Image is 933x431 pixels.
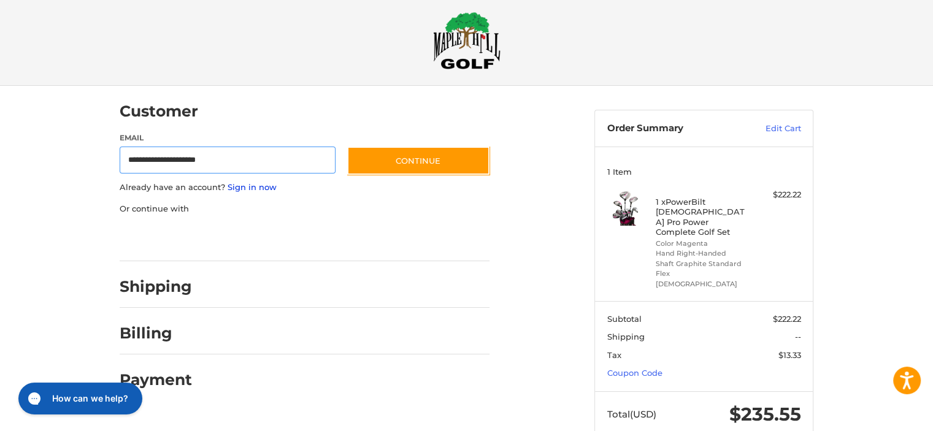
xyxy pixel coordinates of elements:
[607,314,642,324] span: Subtotal
[729,403,801,425] span: $235.55
[607,368,662,378] a: Coupon Code
[116,227,208,249] iframe: PayPal-paypal
[607,408,656,420] span: Total (USD)
[656,259,750,269] li: Shaft Graphite Standard
[739,123,801,135] a: Edit Cart
[656,238,750,249] li: Color Magenta
[220,227,312,249] iframe: PayPal-paylater
[656,197,750,237] h4: 1 x PowerBilt [DEMOGRAPHIC_DATA] Pro Power Complete Golf Set
[120,277,192,296] h2: Shipping
[753,189,801,201] div: $222.22
[607,167,801,177] h3: 1 Item
[656,269,750,289] li: Flex [DEMOGRAPHIC_DATA]
[347,147,490,175] button: Continue
[832,398,933,431] iframe: Google Customer Reviews
[120,102,198,121] h2: Customer
[656,248,750,259] li: Hand Right-Handed
[228,182,277,192] a: Sign in now
[607,350,621,360] span: Tax
[120,324,191,343] h2: Billing
[120,370,192,389] h2: Payment
[120,181,490,194] p: Already have an account?
[324,227,416,249] iframe: PayPal-venmo
[433,12,501,69] img: Maple Hill Golf
[778,350,801,360] span: $13.33
[795,332,801,341] span: --
[120,132,336,143] label: Email
[607,332,645,341] span: Shipping
[773,314,801,324] span: $222.22
[120,203,490,215] p: Or continue with
[12,378,145,419] iframe: Gorgias live chat messenger
[607,123,739,135] h3: Order Summary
